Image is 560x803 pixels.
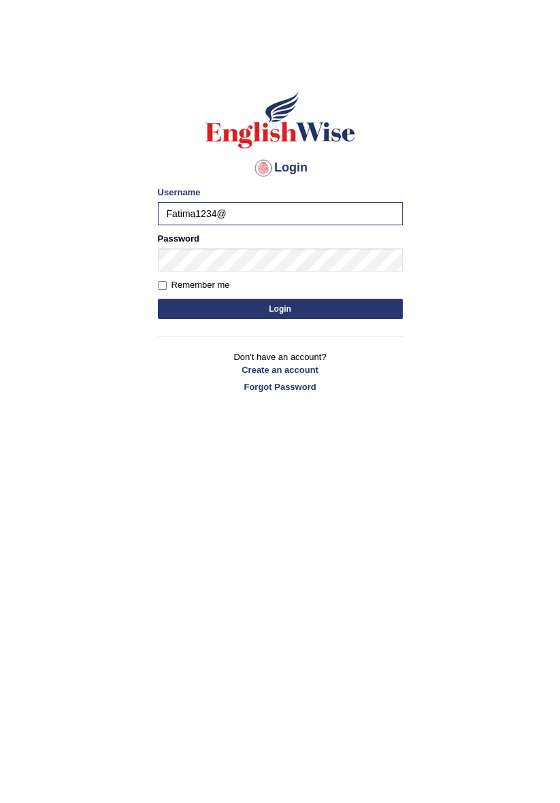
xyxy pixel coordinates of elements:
[158,363,403,376] a: Create an account
[158,350,403,393] p: Don't have an account?
[158,281,167,290] input: Remember me
[158,380,403,393] a: Forgot Password
[158,157,403,179] h4: Login
[203,89,358,150] img: Logo of English Wise sign in for intelligent practice with AI
[158,232,199,245] label: Password
[158,186,201,199] label: Username
[158,278,230,292] label: Remember me
[158,299,403,319] button: Login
